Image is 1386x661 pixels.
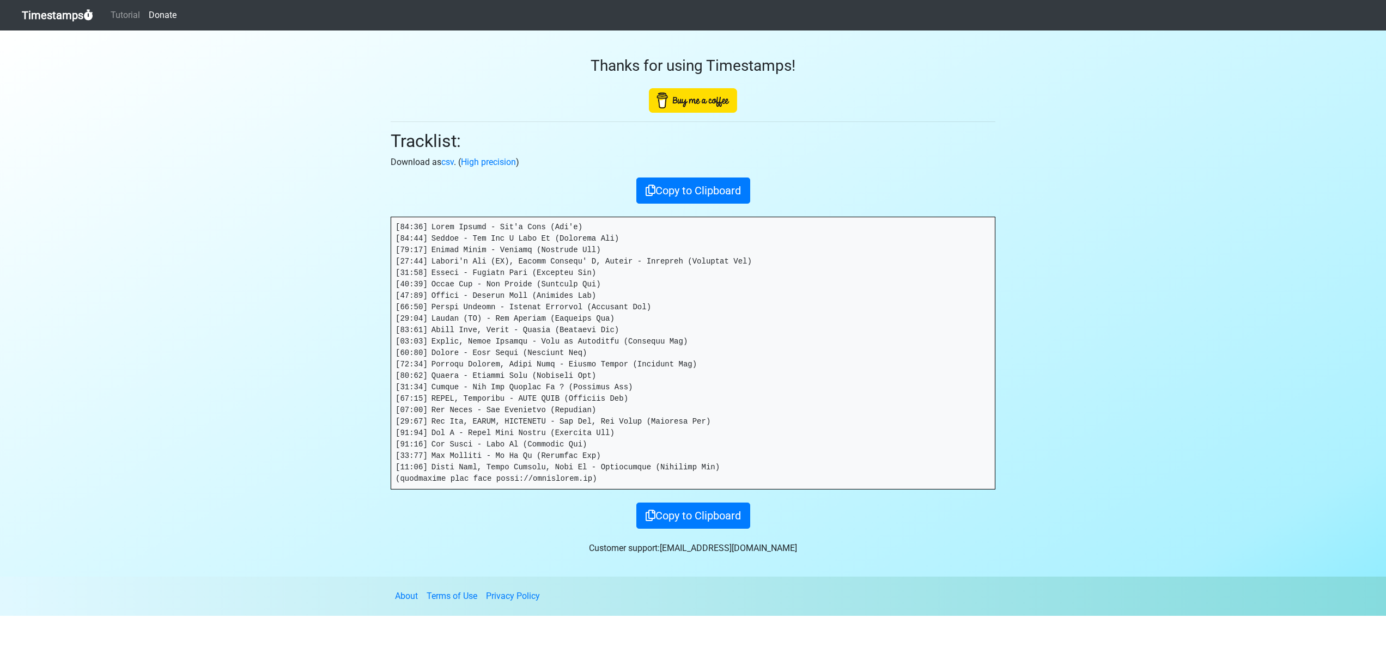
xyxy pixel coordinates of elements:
[391,156,995,169] p: Download as . ( )
[391,217,995,489] pre: [84:36] Lorem Ipsumd - Sit'a Cons (Adi'e) [84:44] Seddoe - Tem Inc U Labo Et (Dolorema Ali) [79:1...
[486,591,540,601] a: Privacy Policy
[649,88,737,113] img: Buy Me A Coffee
[391,57,995,75] h3: Thanks for using Timestamps!
[427,591,477,601] a: Terms of Use
[391,131,995,151] h2: Tracklist:
[461,157,516,167] a: High precision
[636,178,750,204] button: Copy to Clipboard
[395,591,418,601] a: About
[22,4,93,26] a: Timestamps
[441,157,454,167] a: csv
[106,4,144,26] a: Tutorial
[636,503,750,529] button: Copy to Clipboard
[144,4,181,26] a: Donate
